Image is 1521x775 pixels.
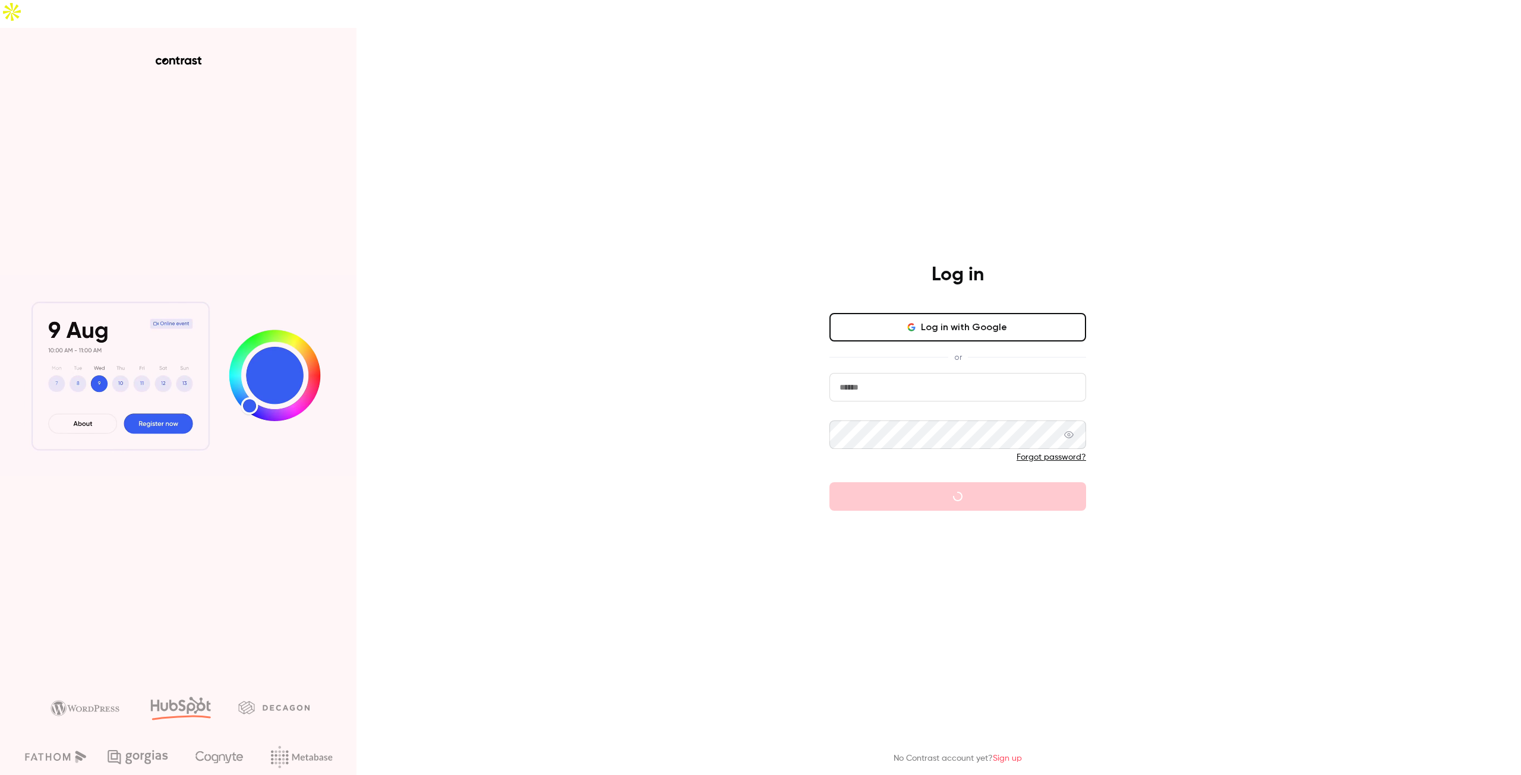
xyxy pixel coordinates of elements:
[894,752,1022,765] p: No Contrast account yet?
[1017,453,1086,461] a: Forgot password?
[829,313,1086,341] button: Log in with Google
[932,263,984,287] h4: Log in
[948,351,968,363] span: or
[993,754,1022,763] a: Sign up
[238,701,310,714] img: decagon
